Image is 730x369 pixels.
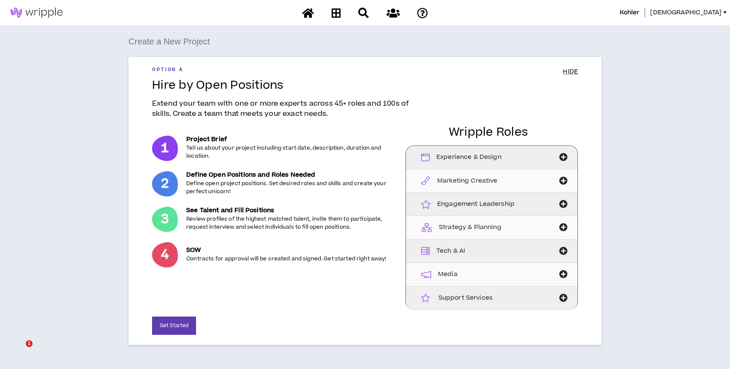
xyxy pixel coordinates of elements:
[152,207,178,232] p: 3
[152,317,196,335] button: Get Started
[563,67,578,76] span: HIDE
[650,8,722,17] span: [DEMOGRAPHIC_DATA]
[186,247,386,254] h5: SOW
[406,126,571,139] h1: Wripple Roles
[186,144,392,160] p: Tell us about your project including start date, description, duration and location.
[152,79,578,92] h1: Hire by Open Positions
[436,153,501,162] span: Experience & Design
[152,171,178,197] p: 2
[186,136,392,143] h5: Project Brief
[128,35,602,48] div: Create a New Project
[186,255,386,263] p: Contracts for approval will be created and signed. Get started right away!
[186,207,392,214] h5: See Talent and Fill Positions
[152,242,178,268] p: 4
[186,215,392,231] p: Review profiles of the highest matched talent, invite them to participate, request interview and ...
[152,136,178,161] p: 1
[436,246,465,256] span: Tech & AI
[26,340,33,347] span: 1
[8,340,29,361] iframe: Intercom live chat
[186,180,392,196] p: Define open project positions. Set desired roles and skills and create your perfect unicorn!
[620,8,640,17] span: Kohler
[437,200,515,209] span: Engagement Leadership
[152,98,427,119] p: Extend your team with one or more experts across 45+ roles and 100s of skills. Create a team that...
[439,293,493,303] span: Support Services
[563,67,578,79] a: HIDE
[186,172,392,179] h5: Define Open Positions and Roles Needed
[437,176,498,186] span: Marketing Creative
[438,270,458,279] span: Media
[152,67,183,72] h5: Option A
[439,223,501,232] span: Strategy & Planning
